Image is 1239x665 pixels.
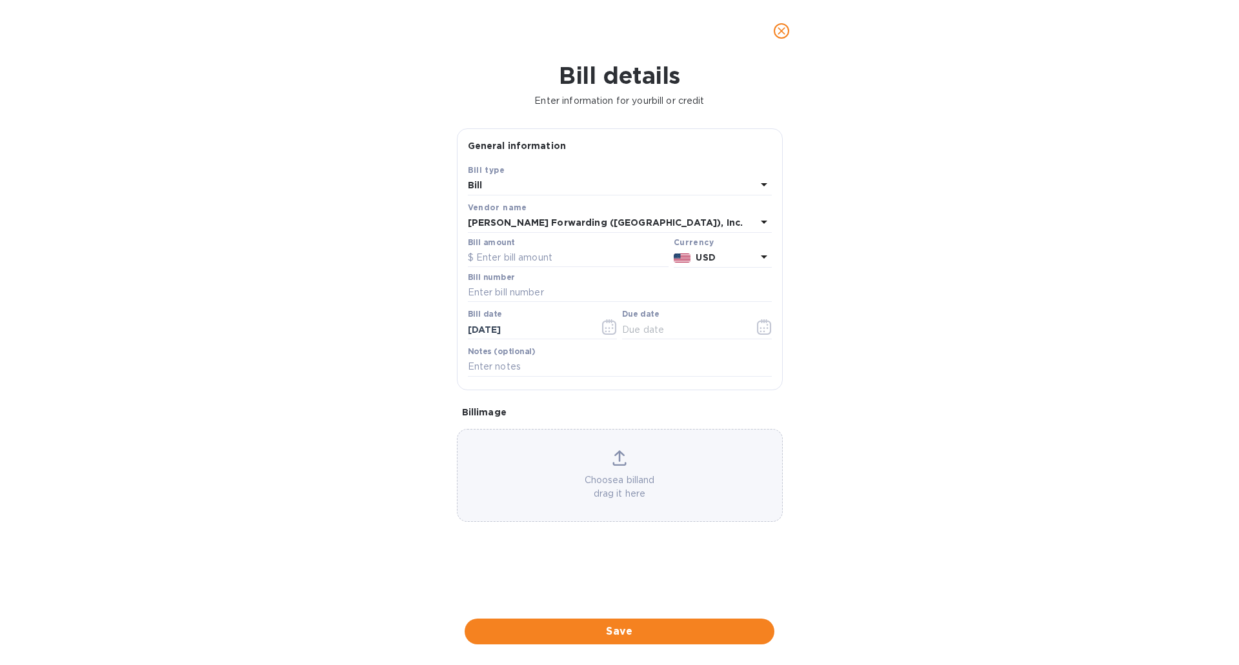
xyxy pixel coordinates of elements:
input: Select date [468,320,590,339]
label: Bill number [468,273,514,281]
b: USD [696,252,715,263]
b: Bill [468,180,483,190]
p: Bill image [462,406,778,419]
input: Due date [622,320,744,339]
label: Bill date [468,311,502,319]
p: Choose a bill and drag it here [458,473,782,501]
label: Notes (optional) [468,348,536,355]
button: close [766,15,797,46]
img: USD [674,253,691,263]
label: Bill amount [468,239,514,246]
h1: Bill details [10,62,1229,89]
b: [PERSON_NAME] Forwarding ([GEOGRAPHIC_DATA]), Inc. [468,217,743,228]
input: $ Enter bill amount [468,248,669,268]
p: Enter information for your bill or credit [10,94,1229,108]
label: Due date [622,311,659,319]
input: Enter bill number [468,283,772,303]
b: Currency [674,237,714,247]
b: General information [468,141,567,151]
span: Save [475,624,764,639]
b: Bill type [468,165,505,175]
b: Vendor name [468,203,527,212]
button: Save [465,619,774,644]
input: Enter notes [468,357,772,377]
